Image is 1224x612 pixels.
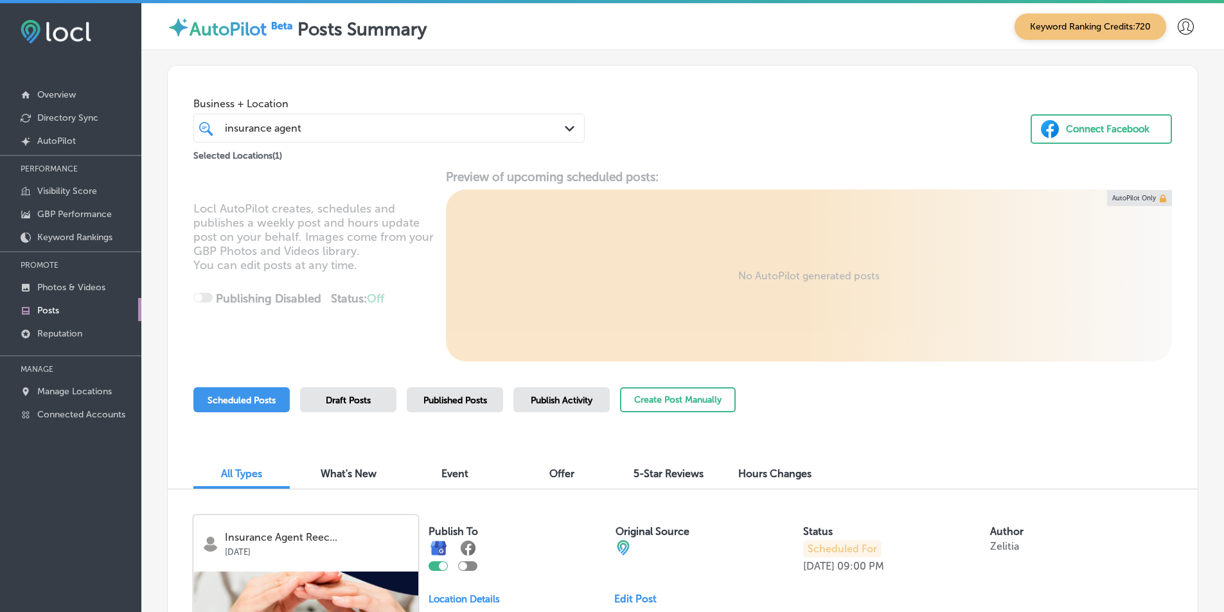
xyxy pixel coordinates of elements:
label: Posts Summary [297,19,427,40]
span: Hours Changes [738,468,812,480]
span: Event [441,468,468,480]
p: 09:00 PM [837,560,884,572]
span: Publish Activity [531,395,592,406]
p: [DATE] [225,543,409,557]
p: AutoPilot [37,136,76,146]
img: autopilot-icon [167,16,190,39]
img: Beta [267,19,297,32]
p: Photos & Videos [37,282,105,293]
span: Draft Posts [326,395,371,406]
span: Keyword Ranking Credits: 720 [1015,13,1166,40]
span: Published Posts [423,395,487,406]
button: Create Post Manually [620,387,736,412]
p: Posts [37,305,59,316]
p: Selected Locations ( 1 ) [193,145,282,161]
span: Business + Location [193,98,585,110]
label: Original Source [616,525,689,538]
img: logo [202,536,218,552]
label: Author [990,525,1024,538]
label: AutoPilot [190,19,267,40]
p: [DATE] [803,560,835,572]
button: Connect Facebook [1031,114,1172,144]
span: 5-Star Reviews [634,468,704,480]
span: Scheduled Posts [208,395,276,406]
label: Status [803,525,833,538]
span: What's New [321,468,377,480]
label: Publish To [429,525,478,538]
p: Keyword Rankings [37,232,112,243]
p: Overview [37,89,76,100]
p: Reputation [37,328,82,339]
p: Connected Accounts [37,409,125,420]
p: GBP Performance [37,209,112,220]
span: Offer [549,468,574,480]
a: Edit Post [614,593,667,605]
img: cba84b02adce74ede1fb4a8549a95eca.png [616,540,631,555]
p: Insurance Agent Reec... [225,532,409,543]
img: fda3e92497d09a02dc62c9cd864e3231.png [21,20,91,44]
p: Manage Locations [37,386,112,397]
p: Zelitia [990,540,1019,552]
div: Connect Facebook [1066,119,1149,139]
span: All Types [221,468,262,480]
p: Visibility Score [37,186,97,197]
p: Location Details [429,593,500,605]
p: Scheduled For [803,540,882,557]
p: Directory Sync [37,112,98,123]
